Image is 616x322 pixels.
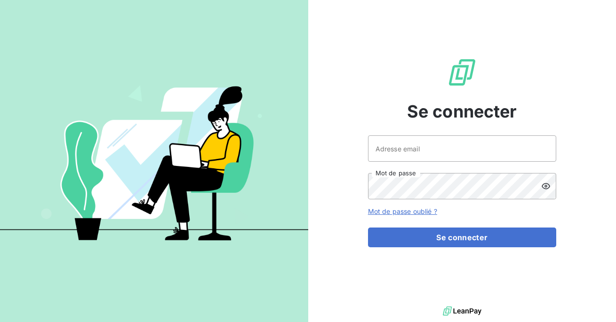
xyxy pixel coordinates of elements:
[368,228,556,247] button: Se connecter
[443,304,481,318] img: logo
[407,99,517,124] span: Se connecter
[447,57,477,87] img: Logo LeanPay
[368,207,437,215] a: Mot de passe oublié ?
[368,135,556,162] input: placeholder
